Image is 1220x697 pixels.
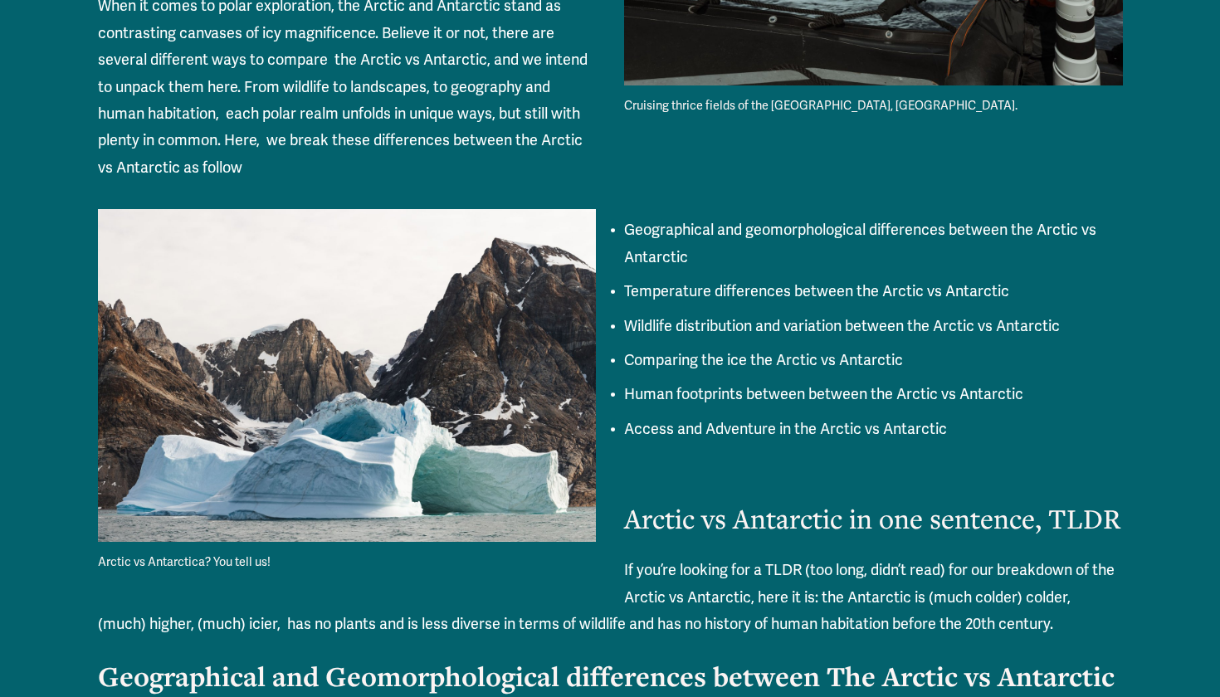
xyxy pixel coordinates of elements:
[98,552,597,573] p: Arctic vs Antarctica? You tell us!
[624,95,1123,117] p: Cruising thrice fields of the [GEOGRAPHIC_DATA], [GEOGRAPHIC_DATA].
[98,557,1123,637] p: If you’re looking for a TLDR (too long, didn’t read) for our breakdown of the Arctic vs Antarctic...
[131,313,1123,339] p: Wildlife distribution and variation between the Arctic vs Antarctic
[131,217,1123,271] p: Geographical and geomorphological differences between the Arctic vs Antarctic
[131,381,1123,407] p: Human footprints between between the Arctic vs Antarctic
[131,416,1123,442] p: Access and Adventure in the Arctic vs Antarctic
[131,278,1123,305] p: Temperature differences between the Arctic vs Antarctic
[98,462,1123,537] h2: Arctic vs Antarctic in one sentence, TLDR
[131,347,1123,373] p: Comparing the ice the Arctic vs Antarctic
